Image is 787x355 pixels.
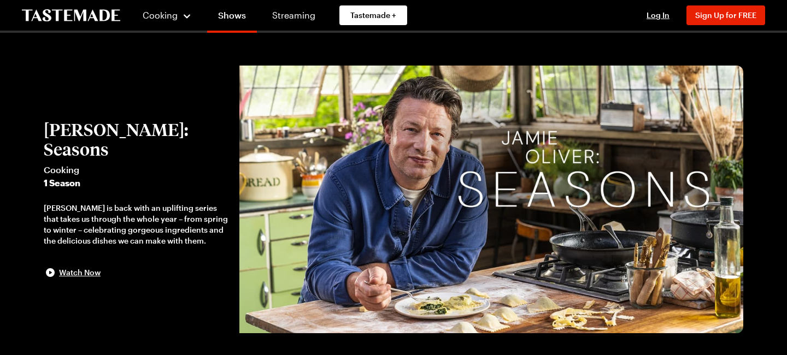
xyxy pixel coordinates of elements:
[239,66,743,333] img: Jamie Oliver: Seasons
[44,163,228,176] span: Cooking
[636,10,680,21] button: Log In
[143,10,178,20] span: Cooking
[207,2,257,33] a: Shows
[44,120,228,159] h2: [PERSON_NAME]: Seasons
[44,203,228,246] div: [PERSON_NAME] is back with an uplifting series that takes us through the whole year – from spring...
[59,267,101,278] span: Watch Now
[647,10,669,20] span: Log In
[44,120,228,279] button: [PERSON_NAME]: SeasonsCooking1 Season[PERSON_NAME] is back with an uplifting series that takes us...
[339,5,407,25] a: Tastemade +
[142,2,192,28] button: Cooking
[686,5,765,25] button: Sign Up for FREE
[350,10,396,21] span: Tastemade +
[22,9,120,22] a: To Tastemade Home Page
[695,10,756,20] span: Sign Up for FREE
[44,176,228,190] span: 1 Season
